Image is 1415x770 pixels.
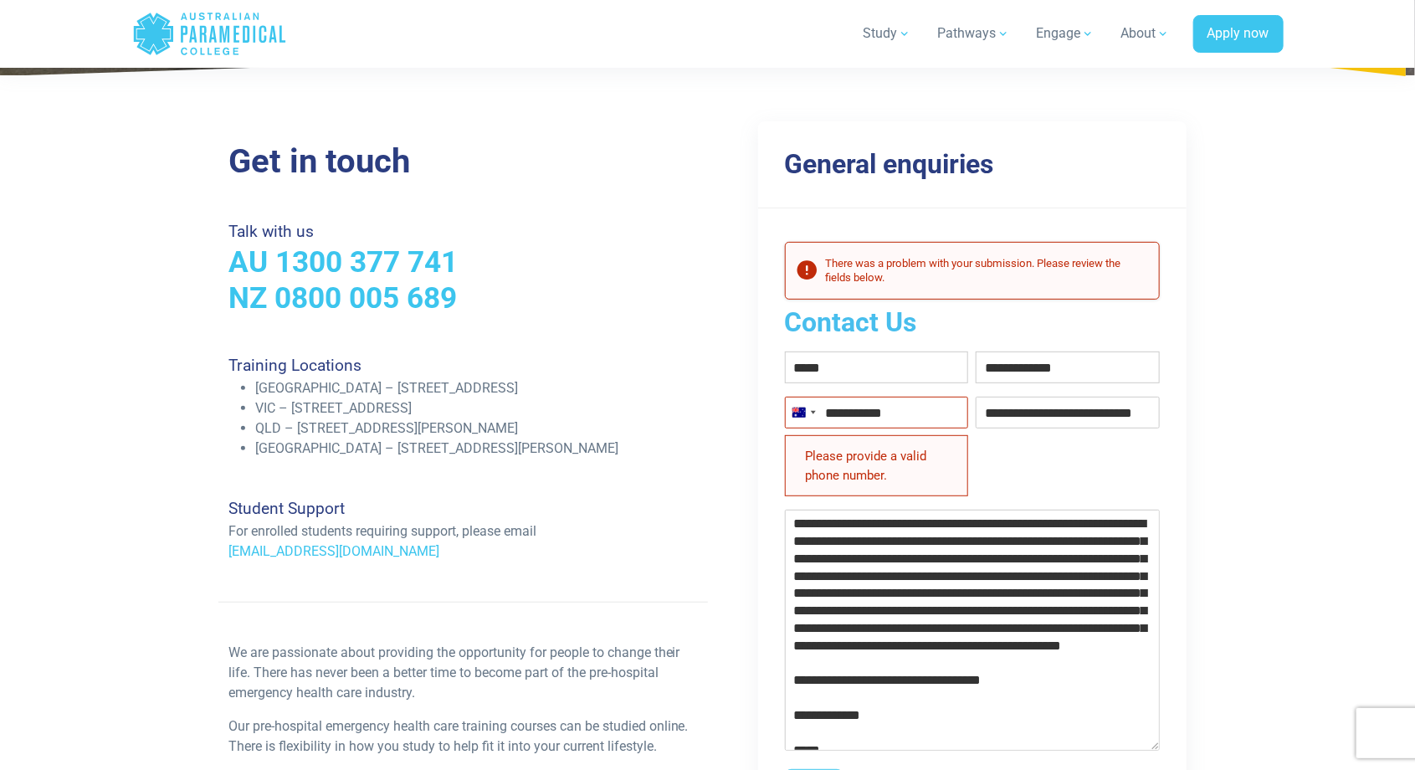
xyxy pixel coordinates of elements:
[132,7,287,61] a: Australian Paramedical College
[228,521,698,542] p: For enrolled students requiring support, please email
[255,439,698,459] li: [GEOGRAPHIC_DATA] – [STREET_ADDRESS][PERSON_NAME]
[255,378,698,398] li: [GEOGRAPHIC_DATA] – [STREET_ADDRESS]
[228,716,698,757] p: Our pre-hospital emergency health care training courses can be studied online. There is flexibili...
[228,499,698,518] h4: Student Support
[786,398,821,428] button: Selected country
[228,222,698,241] h4: Talk with us
[228,141,698,182] h2: Get in touch
[785,306,1161,338] h2: Contact Us
[228,356,698,375] h4: Training Locations
[1027,10,1105,57] a: Engage
[228,280,457,316] a: NZ 0800 005 689
[928,10,1020,57] a: Pathways
[255,398,698,418] li: VIC – [STREET_ADDRESS]
[255,418,698,439] li: QLD – [STREET_ADDRESS][PERSON_NAME]
[826,256,1146,285] h2: There was a problem with your submission. Please review the fields below.
[785,435,969,496] div: Please provide a valid phone number.
[1193,15,1284,54] a: Apply now
[1111,10,1180,57] a: About
[228,244,458,280] a: AU 1300 377 741
[854,10,921,57] a: Study
[785,148,1161,180] h3: General enquiries
[228,543,439,559] a: [EMAIL_ADDRESS][DOMAIN_NAME]
[228,643,698,703] p: We are passionate about providing the opportunity for people to change their life. There has neve...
